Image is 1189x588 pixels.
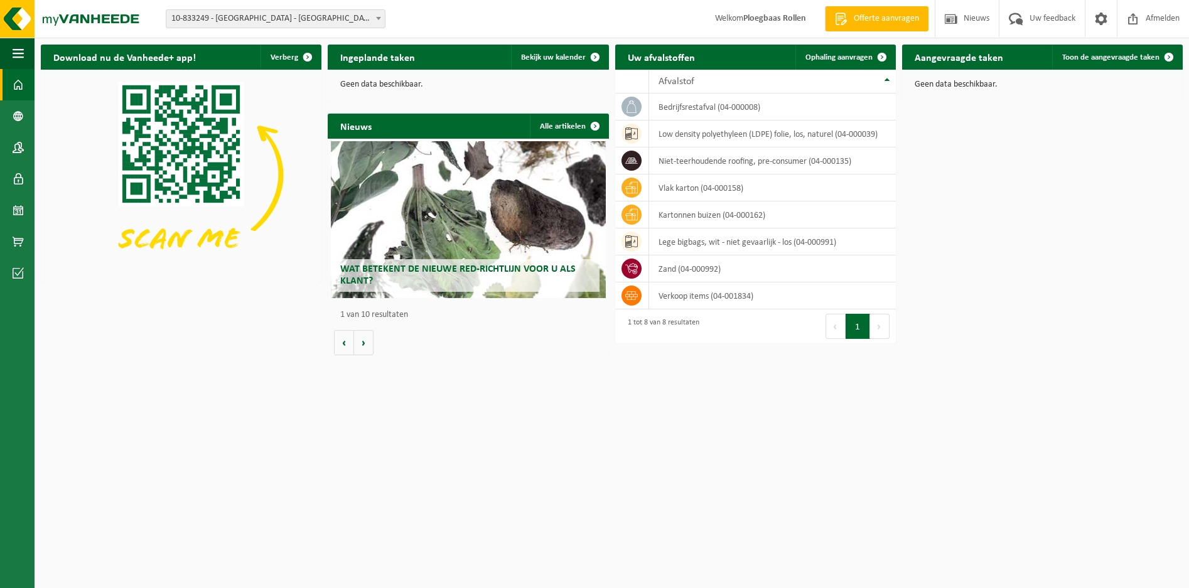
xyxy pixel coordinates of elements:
span: Afvalstof [659,77,694,87]
span: Bekijk uw kalender [521,53,586,61]
td: lege bigbags, wit - niet gevaarlijk - los (04-000991) [649,228,896,255]
a: Bekijk uw kalender [511,45,608,70]
div: 1 tot 8 van 8 resultaten [621,313,699,340]
td: verkoop items (04-001834) [649,282,896,309]
h2: Download nu de Vanheede+ app! [41,45,208,69]
span: 10-833249 - IKO NV MILIEUSTRAAT FABRIEK - ANTWERPEN [166,9,385,28]
h2: Ingeplande taken [328,45,428,69]
span: Toon de aangevraagde taken [1062,53,1159,61]
span: 10-833249 - IKO NV MILIEUSTRAAT FABRIEK - ANTWERPEN [166,10,385,28]
td: zand (04-000992) [649,255,896,282]
td: vlak karton (04-000158) [649,174,896,201]
span: Verberg [271,53,298,61]
h2: Nieuws [328,114,384,138]
h2: Uw afvalstoffen [615,45,707,69]
td: low density polyethyleen (LDPE) folie, los, naturel (04-000039) [649,120,896,147]
button: Verberg [261,45,320,70]
p: 1 van 10 resultaten [340,311,602,319]
img: Download de VHEPlus App [41,70,321,280]
span: Ophaling aanvragen [805,53,873,61]
a: Ophaling aanvragen [795,45,895,70]
span: Offerte aanvragen [851,13,922,25]
button: 1 [846,314,870,339]
h2: Aangevraagde taken [902,45,1016,69]
a: Offerte aanvragen [825,6,928,31]
a: Toon de aangevraagde taken [1052,45,1181,70]
p: Geen data beschikbaar. [340,80,596,89]
td: niet-teerhoudende roofing, pre-consumer (04-000135) [649,147,896,174]
span: Wat betekent de nieuwe RED-richtlijn voor u als klant? [340,264,576,286]
p: Geen data beschikbaar. [915,80,1170,89]
td: bedrijfsrestafval (04-000008) [649,94,896,120]
a: Alle artikelen [530,114,608,139]
td: kartonnen buizen (04-000162) [649,201,896,228]
button: Previous [826,314,846,339]
button: Vorige [334,330,354,355]
strong: Ploegbaas Rollen [743,14,806,23]
a: Wat betekent de nieuwe RED-richtlijn voor u als klant? [331,141,606,298]
button: Next [870,314,890,339]
button: Volgende [354,330,374,355]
